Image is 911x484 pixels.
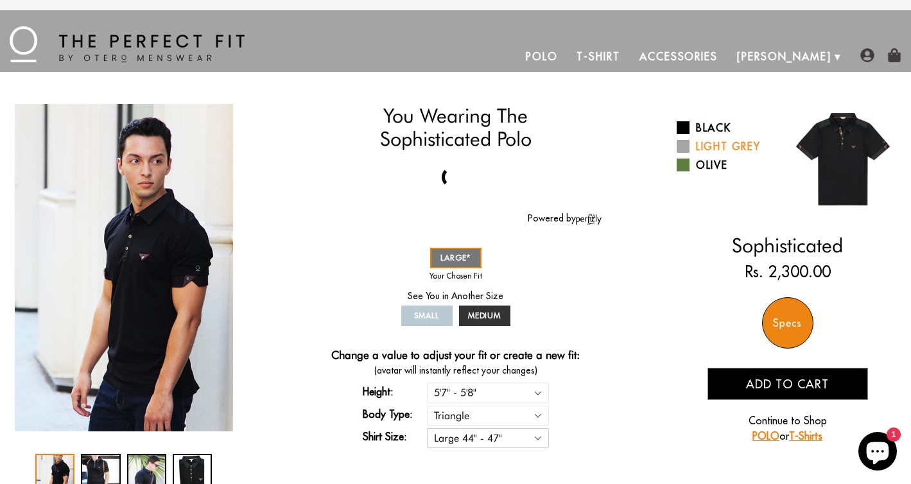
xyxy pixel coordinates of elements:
h2: Sophisticated [677,234,898,257]
div: 1 / 4 [13,104,234,431]
a: Olive [677,157,777,173]
ins: Rs. 2,300.00 [745,260,831,283]
img: The Perfect Fit - by Otero Menswear - Logo [10,26,245,62]
img: 019.jpg [788,104,898,214]
span: MEDIUM [468,311,501,320]
img: shopping-bag-icon.png [887,48,901,62]
img: perfitly-logo_73ae6c82-e2e3-4a36-81b1-9e913f6ac5a1.png [576,214,602,225]
a: Black [677,120,777,135]
inbox-online-store-chat: Shopify online store chat [855,432,901,474]
h4: Change a value to adjust your fit or create a new fit: [331,349,580,364]
a: T-Shirts [789,429,822,442]
a: SMALL [401,306,453,326]
label: Shirt Size: [363,429,427,444]
span: (avatar will instantly reflect your changes) [309,364,602,377]
img: user-account-icon.png [860,48,874,62]
a: MEDIUM [459,306,510,326]
div: Specs [762,297,813,349]
p: Continue to Shop or [707,413,868,444]
a: Accessories [630,41,727,72]
span: SMALL [414,311,439,320]
a: Light Grey [677,139,777,154]
a: Polo [516,41,568,72]
a: POLO [752,429,779,442]
a: LARGE [430,248,482,268]
span: LARGE [440,253,471,263]
span: Add to cart [746,377,829,392]
label: Body Type: [363,406,427,422]
a: Powered by [528,212,602,224]
a: T-Shirt [567,41,629,72]
img: IMG_2215_copy_36f57b9c-8390-45a9-9ca2-faecd04841ef_340x.jpg [15,104,233,431]
button: Add to cart [707,368,868,400]
a: [PERSON_NAME] [727,41,841,72]
label: Height: [363,384,427,399]
h1: You Wearing The Sophisticated Polo [309,104,602,151]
